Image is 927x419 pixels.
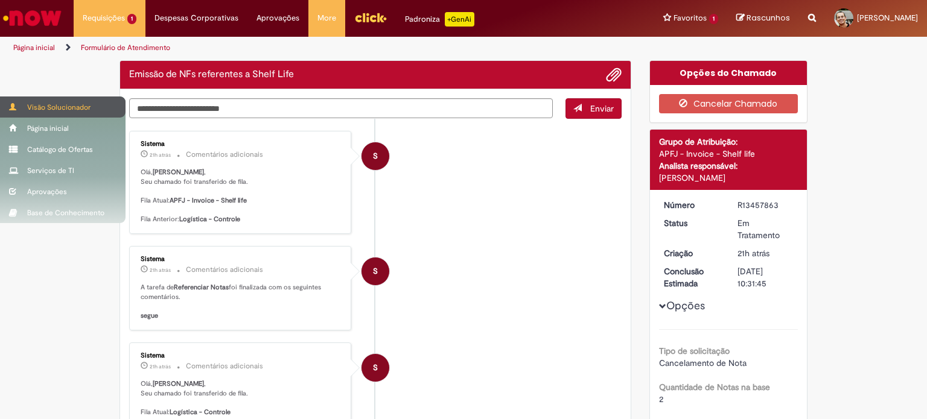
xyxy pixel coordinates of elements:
div: System [362,257,389,285]
small: Comentários adicionais [186,265,263,275]
b: [PERSON_NAME] [153,379,204,388]
textarea: Digite sua mensagem aqui... [129,98,553,119]
span: S [373,353,378,382]
img: click_logo_yellow_360x200.png [354,8,387,27]
span: [PERSON_NAME] [857,13,918,23]
b: APFJ - Invoice - Shelf life [170,196,247,205]
p: A tarefa de foi finalizada com os seguintes comentários. [141,283,342,321]
span: 21h atrás [150,266,171,274]
p: +GenAi [445,12,474,27]
button: Cancelar Chamado [659,94,798,113]
span: Requisições [83,12,125,24]
time: 28/08/2025 13:33:09 [150,266,171,274]
img: ServiceNow [1,6,63,30]
time: 28/08/2025 13:33:13 [150,151,171,159]
span: Despesas Corporativas [154,12,238,24]
h2: Emissão de NFs referentes a Shelf Life Histórico de tíquete [129,69,294,80]
div: Sistema [141,140,342,148]
div: System [362,142,389,170]
dt: Número [655,199,729,211]
span: More [317,12,336,24]
span: 21h atrás [150,151,171,159]
div: System [362,354,389,382]
dt: Criação [655,247,729,259]
span: 21h atrás [150,363,171,370]
div: Grupo de Atribuição: [659,136,798,148]
div: Sistema [141,256,342,263]
div: Em Tratamento [737,217,794,241]
span: Enviar [590,103,614,114]
div: R13457863 [737,199,794,211]
div: 28/08/2025 13:31:41 [737,247,794,259]
dt: Status [655,217,729,229]
b: Referenciar Notas [174,283,229,292]
ul: Trilhas de página [9,37,609,59]
button: Adicionar anexos [606,67,622,83]
div: APFJ - Invoice - Shelf life [659,148,798,160]
span: 1 [709,14,718,24]
span: S [373,257,378,286]
small: Comentários adicionais [186,150,263,160]
div: [PERSON_NAME] [659,172,798,184]
div: Analista responsável: [659,160,798,172]
span: Cancelamento de Nota [659,358,747,368]
span: Rascunhos [747,12,790,24]
b: Quantidade de Notas na base [659,382,770,392]
time: 28/08/2025 13:31:41 [737,248,769,259]
div: Sistema [141,352,342,359]
span: Favoritos [674,12,707,24]
a: Página inicial [13,43,55,52]
a: Rascunhos [736,13,790,24]
span: 21h atrás [737,248,769,259]
p: Olá, , Seu chamado foi transferido de fila. Fila Atual: Fila Anterior: [141,168,342,224]
a: Formulário de Atendimento [81,43,170,52]
span: Aprovações [256,12,299,24]
dt: Conclusão Estimada [655,265,729,289]
b: Tipo de solicitação [659,345,730,356]
div: Padroniza [405,12,474,27]
b: Logística - Controle [170,408,231,417]
b: segue [141,311,158,320]
div: Opções do Chamado [650,61,808,85]
small: Comentários adicionais [186,361,263,371]
span: 1 [127,14,136,24]
button: Enviar [565,98,622,119]
span: 2 [659,394,663,405]
b: Logística - Controle [179,215,240,224]
div: [DATE] 10:31:45 [737,265,794,289]
span: S [373,142,378,171]
b: [PERSON_NAME] [153,168,204,177]
time: 28/08/2025 13:31:49 [150,363,171,370]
